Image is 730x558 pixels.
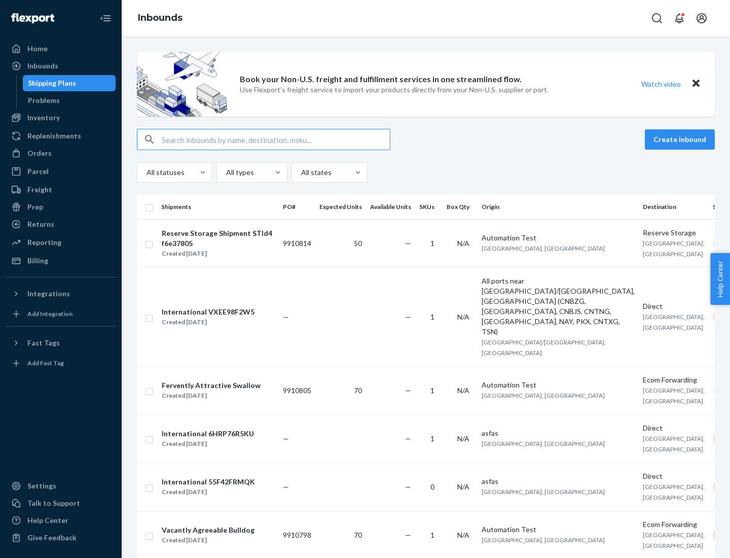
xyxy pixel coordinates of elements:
a: Problems [23,92,116,109]
div: Replenishments [27,131,81,141]
div: Created [DATE] [162,391,261,401]
button: Open notifications [669,8,689,28]
span: N/A [457,386,469,395]
button: Close Navigation [95,8,116,28]
div: Vacantly Agreeable Bulldog [162,525,254,535]
a: Parcel [6,163,116,180]
div: Created [DATE] [162,487,255,497]
button: Give Feedback [6,530,116,546]
div: Reserve Storage [643,228,705,238]
div: Integrations [27,289,70,299]
th: PO# [279,195,315,219]
div: Direct [643,423,705,433]
div: Problems [28,95,60,106]
span: 1 [430,531,434,539]
div: Shipping Plans [28,78,76,88]
th: Shipments [157,195,279,219]
button: Open account menu [691,8,712,28]
div: Automation Test [482,525,635,535]
span: 1 [430,239,434,248]
button: Watch video [635,77,687,91]
span: [GEOGRAPHIC_DATA], [GEOGRAPHIC_DATA] [482,536,605,544]
a: Shipping Plans [23,75,116,91]
a: Inbounds [6,58,116,74]
a: Inventory [6,110,116,126]
span: [GEOGRAPHIC_DATA], [GEOGRAPHIC_DATA] [643,531,705,549]
a: Add Integration [6,306,116,322]
div: All ports near [GEOGRAPHIC_DATA]/[GEOGRAPHIC_DATA], [GEOGRAPHIC_DATA] (CNBZG, [GEOGRAPHIC_DATA], ... [482,276,635,337]
span: N/A [457,434,469,443]
span: 50 [354,239,362,248]
span: — [283,312,289,321]
a: Add Fast Tag [6,355,116,371]
th: Box Qty [443,195,478,219]
a: Orders [6,145,116,161]
div: Automation Test [482,380,635,390]
button: Integrations [6,286,116,302]
th: Available Units [366,195,415,219]
span: 0 [430,482,434,491]
div: Home [27,44,48,54]
a: Settings [6,478,116,494]
div: Add Integration [27,309,72,318]
span: 70 [354,386,362,395]
button: Close [689,77,703,91]
div: asfas [482,428,635,438]
div: Returns [27,219,54,229]
span: — [405,312,411,321]
span: [GEOGRAPHIC_DATA], [GEOGRAPHIC_DATA] [482,440,605,447]
p: Book your Non-U.S. freight and fulfillment services in one streamlined flow. [240,74,522,85]
a: Reporting [6,234,116,251]
a: Prep [6,199,116,215]
span: N/A [457,531,469,539]
div: Talk to Support [27,498,80,508]
span: — [405,482,411,491]
button: Help Center [710,253,730,305]
span: [GEOGRAPHIC_DATA], [GEOGRAPHIC_DATA] [643,483,705,501]
span: 1 [430,386,434,395]
div: Parcel [27,166,49,177]
span: — [283,482,289,491]
img: Flexport logo [11,13,54,23]
span: [GEOGRAPHIC_DATA], [GEOGRAPHIC_DATA] [643,387,705,405]
div: Prep [27,202,43,212]
span: N/A [457,312,469,321]
p: Use Flexport’s freight service to import your products directly from your Non-U.S. supplier or port. [240,85,549,95]
th: SKUs [415,195,443,219]
div: Freight [27,185,52,195]
td: 9910805 [279,366,315,414]
span: 70 [354,531,362,539]
div: Inbounds [27,61,58,71]
div: International 55F42FRMQK [162,477,255,487]
button: Fast Tags [6,335,116,351]
div: asfas [482,476,635,486]
div: Created [DATE] [162,317,254,327]
a: Talk to Support [6,495,116,511]
input: All statuses [145,167,147,178]
span: — [283,434,289,443]
td: 9910814 [279,219,315,267]
a: Inbounds [138,12,182,23]
div: Fast Tags [27,338,60,348]
div: Billing [27,256,48,266]
a: Help Center [6,512,116,529]
div: Ecom Forwarding [643,519,705,530]
span: N/A [457,239,469,248]
span: [GEOGRAPHIC_DATA], [GEOGRAPHIC_DATA] [643,313,705,331]
button: Open Search Box [647,8,667,28]
div: Help Center [27,515,68,526]
div: Reporting [27,237,61,248]
span: [GEOGRAPHIC_DATA], [GEOGRAPHIC_DATA] [482,392,605,399]
div: Give Feedback [27,533,77,543]
div: Direct [643,301,705,311]
div: Reserve Storage Shipment STId4f6e37805 [162,228,274,249]
span: [GEOGRAPHIC_DATA], [GEOGRAPHIC_DATA] [643,239,705,258]
a: Returns [6,216,116,232]
div: Orders [27,148,52,158]
div: Created [DATE] [162,535,254,545]
span: — [405,434,411,443]
div: International VXEE98F2W5 [162,307,254,317]
div: Fervently Attractive Swallow [162,380,261,391]
th: Origin [478,195,639,219]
